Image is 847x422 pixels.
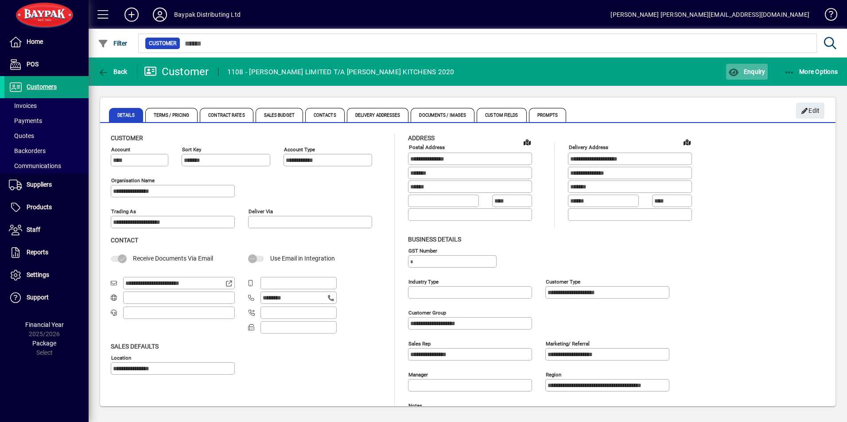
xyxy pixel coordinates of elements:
a: Home [4,31,89,53]
mat-label: Customer group [408,309,446,315]
span: Documents / Images [411,108,474,122]
a: Quotes [4,128,89,143]
a: Suppliers [4,174,89,196]
mat-label: Industry type [408,278,439,284]
app-page-header-button: Back [89,64,137,80]
span: Payments [9,117,42,124]
mat-label: Organisation name [111,177,155,184]
div: Customer [144,65,209,79]
div: Baypak Distributing Ltd [174,8,241,22]
mat-label: GST Number [408,247,437,253]
mat-label: Sales rep [408,340,431,346]
a: Support [4,287,89,309]
a: Knowledge Base [818,2,836,31]
span: Address [408,134,435,142]
a: Reports [4,242,89,264]
a: View on map [520,135,534,149]
div: [PERSON_NAME] [PERSON_NAME][EMAIL_ADDRESS][DOMAIN_NAME] [610,8,809,22]
span: Edit [801,104,820,118]
a: Settings [4,264,89,286]
mat-label: Region [546,371,561,377]
span: Receive Documents Via Email [133,255,213,262]
span: Customer [149,39,176,48]
a: Invoices [4,98,89,113]
span: Filter [98,40,128,47]
button: Add [117,7,146,23]
span: Communications [9,162,61,169]
button: Enquiry [726,64,767,80]
span: Invoices [9,102,37,109]
span: Products [27,203,52,211]
mat-label: Trading as [111,208,136,215]
span: Package [32,340,56,347]
span: Custom Fields [477,108,526,122]
span: Support [27,294,49,301]
span: Contact [111,237,138,244]
span: Business details [408,236,461,243]
span: Enquiry [728,68,765,75]
span: Staff [27,226,40,233]
mat-label: Notes [408,402,422,408]
span: Home [27,38,43,45]
span: Delivery Addresses [347,108,409,122]
span: Contacts [305,108,345,122]
a: Communications [4,158,89,173]
span: Backorders [9,147,46,154]
mat-label: Manager [408,371,428,377]
span: Sales Budget [256,108,303,122]
span: Customers [27,83,57,90]
mat-label: Deliver via [249,208,273,215]
a: Products [4,196,89,219]
span: Settings [27,271,49,278]
span: POS [27,61,39,68]
span: Sales defaults [111,343,159,350]
span: More Options [784,68,838,75]
span: Use Email in Integration [270,255,335,262]
mat-label: Customer type [546,278,580,284]
span: Customer [111,134,143,142]
span: Contract Rates [200,108,253,122]
a: View on map [680,135,694,149]
span: Quotes [9,132,34,139]
a: Staff [4,219,89,241]
button: Profile [146,7,174,23]
a: POS [4,54,89,76]
mat-label: Marketing/ Referral [546,340,590,346]
button: Back [96,64,130,80]
span: Back [98,68,128,75]
mat-label: Account Type [284,146,315,153]
span: Prompts [529,108,567,122]
div: 1108 - [PERSON_NAME] LIMITED T/A [PERSON_NAME] KITCHENS 2020 [227,65,455,79]
mat-label: Account [111,146,130,153]
button: More Options [782,64,840,80]
span: Terms / Pricing [145,108,198,122]
span: Suppliers [27,181,52,188]
button: Edit [796,103,824,119]
button: Filter [96,35,130,51]
mat-label: Sort key [182,146,201,153]
mat-label: Location [111,354,131,361]
span: Financial Year [25,321,64,328]
a: Payments [4,113,89,128]
a: Backorders [4,143,89,158]
span: Reports [27,249,48,256]
span: Details [109,108,143,122]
